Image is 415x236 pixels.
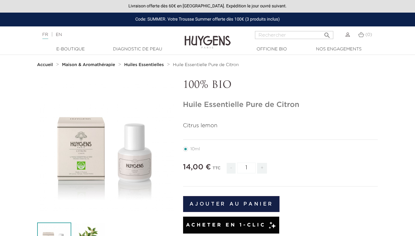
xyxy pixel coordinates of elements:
span: - [227,163,235,174]
h1: Huile Essentielle Pure de Citron [183,100,378,109]
span: (0) [365,33,372,37]
button:  [322,29,333,37]
p: 100% BIO [183,80,378,91]
a: Accueil [37,62,54,67]
input: Rechercher [255,31,333,39]
a: Nos engagements [308,46,370,53]
strong: Huiles Essentielles [124,63,164,67]
a: Diagnostic de peau [107,46,168,53]
span: + [257,163,267,174]
a: Huile Essentielle Pure de Citron [173,62,239,67]
span: 14,00 € [183,163,211,171]
a: EN [56,33,62,37]
input: Quantité [237,163,256,173]
a: Huiles Essentielles [124,62,165,67]
span: Huile Essentielle Pure de Citron [173,63,239,67]
div: TTC [213,162,221,178]
img: Huygens [185,26,231,49]
a: E-Boutique [40,46,101,53]
i:  [323,30,331,37]
a: Maison & Aromathérapie [62,62,117,67]
strong: Maison & Aromathérapie [62,63,115,67]
button: Ajouter au panier [183,196,280,212]
a: FR [42,33,48,39]
strong: Accueil [37,63,53,67]
p: Citrus lemon [183,122,378,130]
a: Officine Bio [241,46,303,53]
div: | [39,31,168,38]
label: 10ml [183,147,207,151]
